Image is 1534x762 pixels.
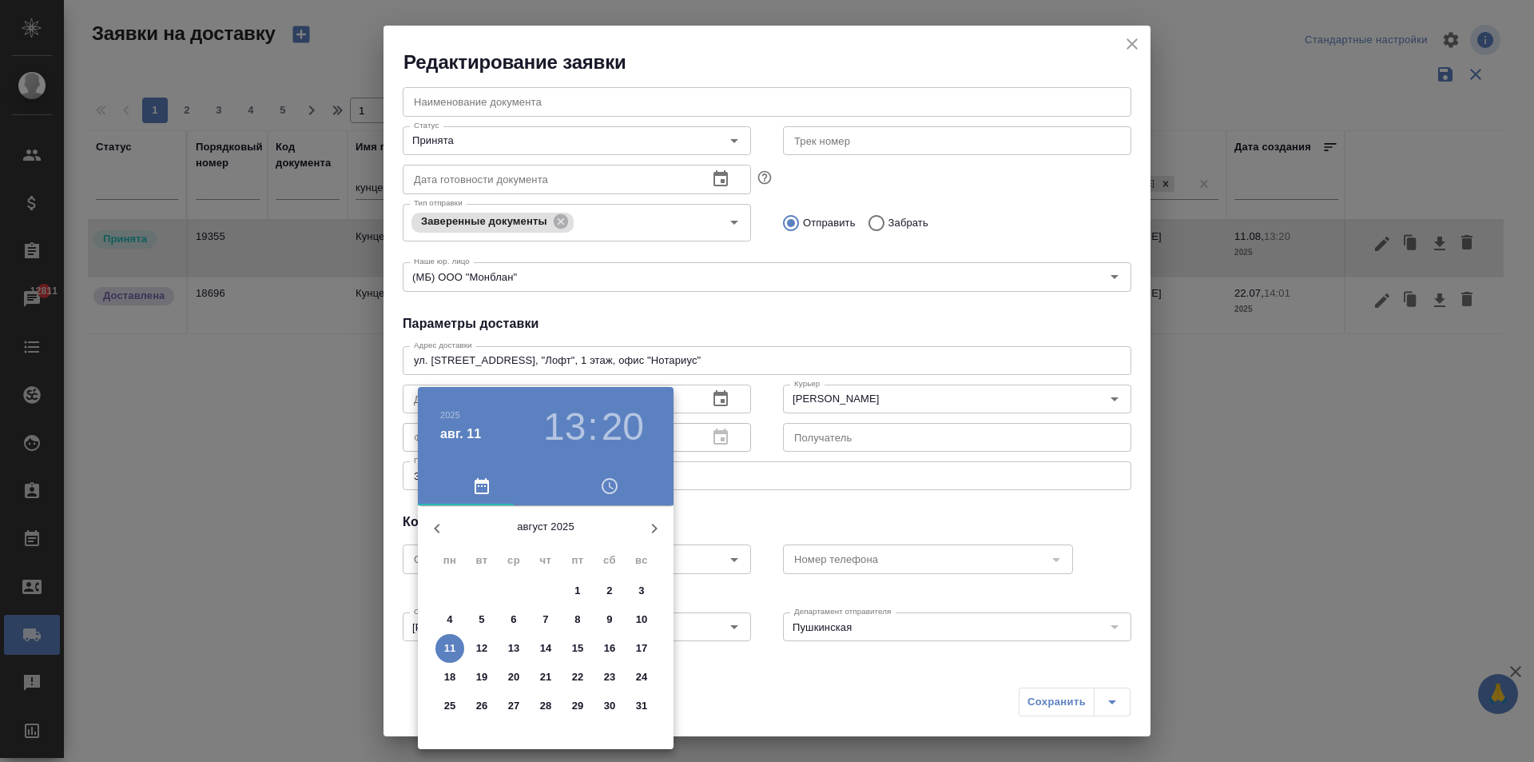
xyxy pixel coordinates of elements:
p: 22 [572,669,584,685]
button: 4 [435,605,464,634]
span: пн [435,553,464,569]
p: 26 [476,698,488,714]
p: 6 [511,612,516,628]
span: сб [595,553,624,569]
button: 12 [467,634,496,663]
span: чт [531,553,560,569]
button: 31 [627,692,656,720]
button: 10 [627,605,656,634]
button: 11 [435,634,464,663]
p: 20 [508,669,520,685]
button: 20 [602,405,644,449]
p: 14 [540,640,552,656]
p: 19 [476,669,488,685]
button: 20 [499,663,528,692]
h3: : [587,405,598,449]
p: 21 [540,669,552,685]
button: 19 [467,663,496,692]
button: 2 [595,576,624,605]
p: 30 [604,698,616,714]
p: 5 [479,612,484,628]
button: 21 [531,663,560,692]
button: 24 [627,663,656,692]
p: 17 [636,640,648,656]
button: 7 [531,605,560,634]
p: 10 [636,612,648,628]
p: 3 [638,583,644,599]
p: 15 [572,640,584,656]
p: 12 [476,640,488,656]
button: 5 [467,605,496,634]
span: вт [467,553,496,569]
button: 30 [595,692,624,720]
button: 27 [499,692,528,720]
p: 29 [572,698,584,714]
p: 1 [574,583,580,599]
button: 18 [435,663,464,692]
p: 11 [444,640,456,656]
button: 29 [563,692,592,720]
button: 25 [435,692,464,720]
button: 6 [499,605,528,634]
button: 1 [563,576,592,605]
button: 16 [595,634,624,663]
button: 17 [627,634,656,663]
p: 23 [604,669,616,685]
button: авг. 11 [440,425,481,444]
p: 27 [508,698,520,714]
p: 13 [508,640,520,656]
button: 8 [563,605,592,634]
button: 26 [467,692,496,720]
p: август 2025 [456,519,635,535]
button: 3 [627,576,656,605]
button: 14 [531,634,560,663]
p: 24 [636,669,648,685]
p: 31 [636,698,648,714]
span: вс [627,553,656,569]
p: 16 [604,640,616,656]
button: 13 [543,405,586,449]
p: 4 [447,612,452,628]
p: 28 [540,698,552,714]
p: 8 [574,612,580,628]
button: 15 [563,634,592,663]
p: 2 [606,583,612,599]
button: 13 [499,634,528,663]
p: 18 [444,669,456,685]
button: 28 [531,692,560,720]
button: 22 [563,663,592,692]
button: 23 [595,663,624,692]
p: 9 [606,612,612,628]
button: 2025 [440,410,460,420]
button: 9 [595,605,624,634]
p: 25 [444,698,456,714]
span: ср [499,553,528,569]
span: пт [563,553,592,569]
p: 7 [542,612,548,628]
